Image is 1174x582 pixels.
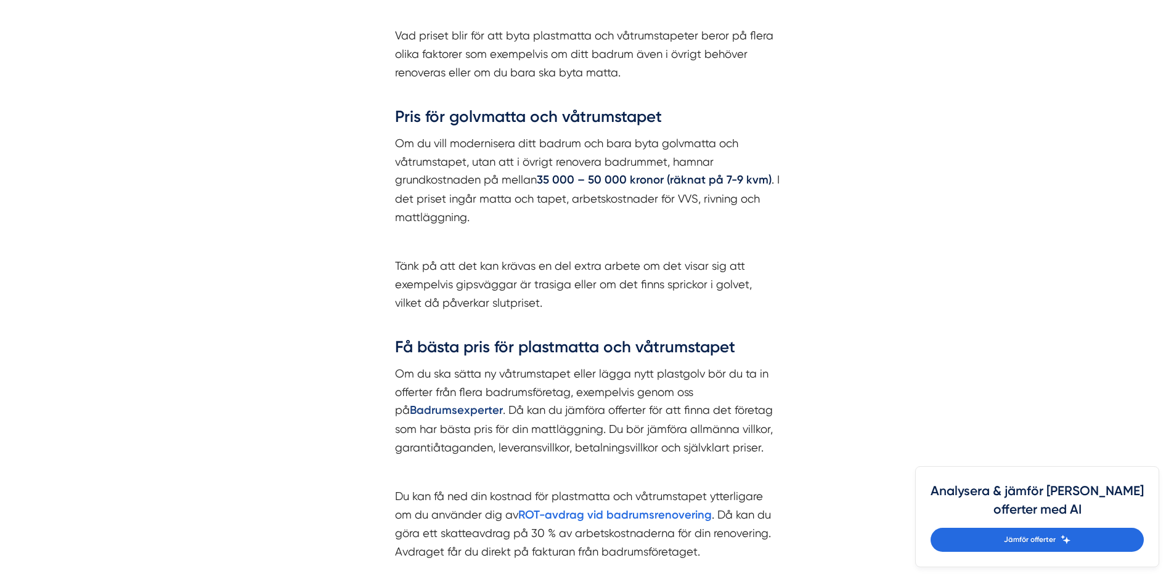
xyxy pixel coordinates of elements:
h3: Få bästa pris för plastmatta och våtrumstapet [395,336,780,365]
p: Du kan få ned din kostnad för plastmatta och våtrumstapet ytterligare om du använder dig av . Då ... [395,487,780,561]
p: Vad priset blir för att byta plastmatta och våtrumstapeter beror på flera olika faktorer som exem... [395,26,780,100]
a: Badrumsexperter [410,403,503,416]
strong: 35 000 – 50 000 kronor (räknat på 7-9 kvm) [537,173,772,187]
h3: Pris för golvmatta och våtrumstapet [395,106,780,134]
h4: Analysera & jämför [PERSON_NAME] offerter med AI [931,482,1144,528]
p: Tänk på att det kan krävas en del extra arbete om det visar sig att exempelvis gipsväggar är tras... [395,257,780,330]
strong: ROT-avdrag vid badrumsrenovering [518,508,712,522]
p: Om du vill modernisera ditt badrum och bara byta golvmatta och våtrumstapet, utan att i övrigt re... [395,134,780,226]
a: ROT-avdrag vid badrumsrenovering [518,508,712,521]
p: Om du ska sätta ny våtrumstapet eller lägga nytt plastgolv bör du ta in offerter från flera badru... [395,365,780,456]
strong: Badrumsexperter [410,403,503,417]
span: Jämför offerter [1004,534,1056,546]
a: Jämför offerter [931,528,1144,552]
